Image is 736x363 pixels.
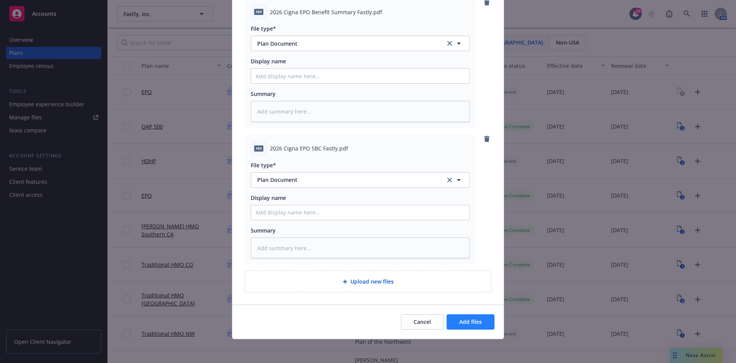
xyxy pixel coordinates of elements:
[270,144,348,152] span: 2026 Cigna EPO SBC Fastly.pdf
[245,271,491,292] div: Upload new files
[257,176,435,184] span: Plan Document
[251,69,470,83] input: Add display name here...
[251,205,470,220] input: Add display name here...
[270,8,382,16] span: 2026 Cigna EPO Benefit Summary Fastly.pdf
[251,227,276,234] span: Summary
[251,194,286,201] span: Display name
[459,318,482,325] span: Add files
[251,90,276,97] span: Summary
[445,39,454,48] a: clear selection
[447,314,495,330] button: Add files
[257,40,435,48] span: Plan Document
[251,162,276,169] span: File type*
[254,145,263,151] span: pdf
[251,58,286,65] span: Display name
[401,314,444,330] button: Cancel
[482,134,491,144] a: remove
[251,25,276,32] span: File type*
[350,277,394,285] span: Upload new files
[251,172,470,188] button: Plan Documentclear selection
[414,318,431,325] span: Cancel
[445,175,454,185] a: clear selection
[251,36,470,51] button: Plan Documentclear selection
[254,9,263,15] span: pdf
